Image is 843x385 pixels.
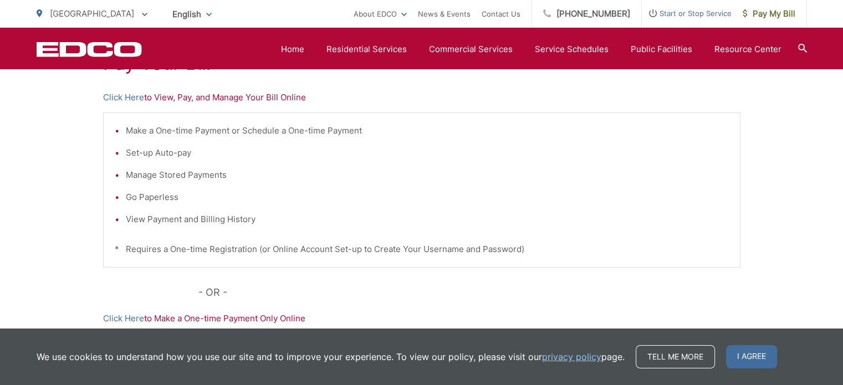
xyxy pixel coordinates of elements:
[115,243,729,256] p: * Requires a One-time Registration (or Online Account Set-up to Create Your Username and Password)
[126,124,729,137] li: Make a One-time Payment or Schedule a One-time Payment
[164,4,220,24] span: English
[418,7,471,20] a: News & Events
[281,43,304,56] a: Home
[535,43,609,56] a: Service Schedules
[126,146,729,160] li: Set-up Auto-pay
[126,191,729,204] li: Go Paperless
[714,43,781,56] a: Resource Center
[103,312,740,325] p: to Make a One-time Payment Only Online
[542,350,601,363] a: privacy policy
[126,168,729,182] li: Manage Stored Payments
[354,7,407,20] a: About EDCO
[103,91,740,104] p: to View, Pay, and Manage Your Bill Online
[198,284,740,301] p: - OR -
[103,91,144,104] a: Click Here
[743,7,795,20] span: Pay My Bill
[631,43,692,56] a: Public Facilities
[326,43,407,56] a: Residential Services
[429,43,513,56] a: Commercial Services
[37,350,625,363] p: We use cookies to understand how you use our site and to improve your experience. To view our pol...
[126,213,729,226] li: View Payment and Billing History
[103,312,144,325] a: Click Here
[37,42,142,57] a: EDCD logo. Return to the homepage.
[482,7,520,20] a: Contact Us
[50,8,134,19] span: [GEOGRAPHIC_DATA]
